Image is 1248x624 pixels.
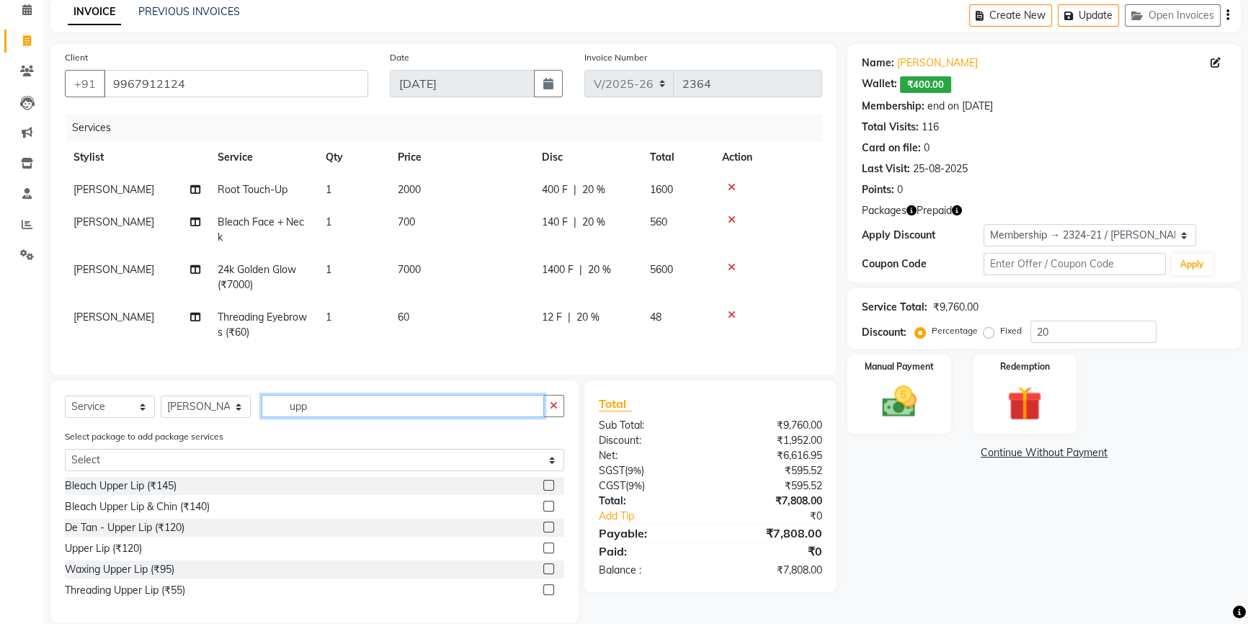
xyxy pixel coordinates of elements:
a: [PERSON_NAME] [897,55,978,71]
span: [PERSON_NAME] [73,183,154,196]
span: 7000 [398,263,421,276]
div: Balance : [588,563,710,578]
span: SGST [599,464,625,477]
span: 1 [326,215,331,228]
span: 1400 F [542,262,574,277]
div: end on [DATE] [927,99,993,114]
label: Manual Payment [865,360,934,373]
span: 60 [398,311,409,324]
div: Threading Upper Lip (₹55) [65,583,185,598]
div: Payable: [588,525,710,542]
div: ₹9,760.00 [933,300,979,315]
input: Search or Scan [262,395,544,417]
div: Bleach Upper Lip (₹145) [65,478,177,494]
span: Total [599,396,632,411]
div: Apply Discount [862,228,984,243]
label: Invoice Number [584,51,647,64]
div: ₹0 [710,543,833,560]
div: 0 [924,141,930,156]
button: +91 [65,70,105,97]
div: ₹7,808.00 [710,494,833,509]
div: ₹6,616.95 [710,448,833,463]
span: 1 [326,263,331,276]
div: ₹595.52 [710,478,833,494]
span: CGST [599,479,625,492]
th: Total [641,141,713,174]
th: Stylist [65,141,209,174]
span: 24k Golden Glow (₹7000) [218,263,296,291]
div: ₹0 [731,509,833,524]
div: ₹1,952.00 [710,433,833,448]
span: 400 F [542,182,568,197]
span: 20 % [576,310,600,325]
button: Apply [1172,254,1213,275]
button: Open Invoices [1125,4,1221,27]
label: Select package to add package services [65,430,223,443]
th: Service [209,141,317,174]
div: 0 [897,182,903,197]
span: 140 F [542,215,568,230]
div: Waxing Upper Lip (₹95) [65,562,174,577]
span: 1600 [650,183,673,196]
a: PREVIOUS INVOICES [138,5,240,18]
button: Update [1058,4,1119,27]
span: | [574,182,576,197]
span: | [574,215,576,230]
th: Qty [317,141,389,174]
input: Enter Offer / Coupon Code [984,253,1166,275]
button: Create New [969,4,1052,27]
span: [PERSON_NAME] [73,263,154,276]
div: Services [66,115,833,141]
span: | [568,310,571,325]
label: Fixed [1000,324,1022,337]
div: Net: [588,448,710,463]
th: Disc [533,141,641,174]
label: Date [390,51,409,64]
img: _cash.svg [871,382,927,422]
div: ₹595.52 [710,463,833,478]
span: | [579,262,582,277]
span: 9% [628,480,642,491]
div: Bleach Upper Lip & Chin (₹140) [65,499,210,514]
span: 48 [650,311,661,324]
div: Name: [862,55,894,71]
div: Last Visit: [862,161,910,177]
span: 20 % [582,182,605,197]
span: 20 % [582,215,605,230]
span: 1 [326,311,331,324]
div: Membership: [862,99,924,114]
label: Client [65,51,88,64]
a: Add Tip [588,509,731,524]
span: 5600 [650,263,673,276]
span: Packages [862,203,906,218]
input: Search by Name/Mobile/Email/Code [104,70,368,97]
div: Wallet: [862,76,897,93]
div: Paid: [588,543,710,560]
span: Root Touch-Up [218,183,288,196]
span: 2000 [398,183,421,196]
span: [PERSON_NAME] [73,215,154,228]
span: Threading Eyebrows (₹60) [218,311,307,339]
span: 12 F [542,310,562,325]
span: 560 [650,215,667,228]
label: Redemption [1000,360,1050,373]
th: Action [713,141,822,174]
div: ( ) [588,463,710,478]
div: Total: [588,494,710,509]
div: Discount: [588,433,710,448]
div: ₹9,760.00 [710,418,833,433]
span: 700 [398,215,415,228]
span: [PERSON_NAME] [73,311,154,324]
div: Upper Lip (₹120) [65,541,142,556]
div: ₹7,808.00 [710,525,833,542]
label: Percentage [932,324,978,337]
span: Prepaid [917,203,952,218]
div: 25-08-2025 [913,161,968,177]
img: _gift.svg [997,382,1053,425]
div: Points: [862,182,894,197]
div: Card on file: [862,141,921,156]
div: Coupon Code [862,257,984,272]
div: Discount: [862,325,906,340]
div: 116 [922,120,939,135]
span: Bleach Face + Neck [218,215,304,244]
